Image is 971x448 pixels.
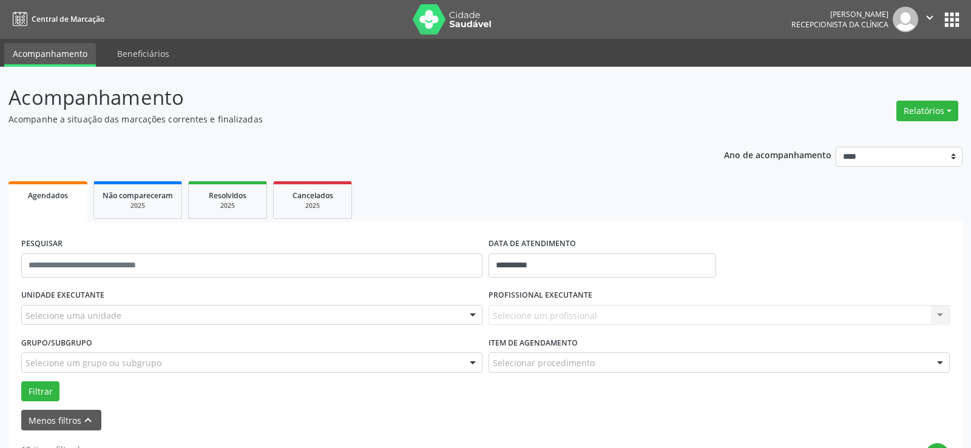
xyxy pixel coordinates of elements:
[21,410,101,431] button: Menos filtroskeyboard_arrow_up
[103,190,173,201] span: Não compareceram
[21,235,63,253] label: PESQUISAR
[489,235,576,253] label: DATA DE ATENDIMENTO
[197,201,258,210] div: 2025
[32,14,104,24] span: Central de Marcação
[25,309,121,322] span: Selecione uma unidade
[21,381,59,402] button: Filtrar
[28,190,68,201] span: Agendados
[8,9,104,29] a: Central de Marcação
[21,286,104,305] label: UNIDADE EXECUTANTE
[791,9,888,19] div: [PERSON_NAME]
[8,82,676,113] p: Acompanhamento
[896,101,958,121] button: Relatórios
[489,333,578,352] label: Item de agendamento
[81,413,95,427] i: keyboard_arrow_up
[493,356,595,369] span: Selecionar procedimento
[941,9,963,30] button: apps
[8,113,676,125] p: Acompanhe a situação das marcações correntes e finalizadas
[4,43,96,67] a: Acompanhamento
[209,190,246,201] span: Resolvidos
[489,286,592,305] label: PROFISSIONAL EXECUTANTE
[293,190,333,201] span: Cancelados
[282,201,343,210] div: 2025
[103,201,173,210] div: 2025
[923,11,936,24] i: 
[791,19,888,30] span: Recepcionista da clínica
[918,7,941,32] button: 
[724,147,831,162] p: Ano de acompanhamento
[25,356,161,369] span: Selecione um grupo ou subgrupo
[893,7,918,32] img: img
[109,43,178,64] a: Beneficiários
[21,333,92,352] label: Grupo/Subgrupo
